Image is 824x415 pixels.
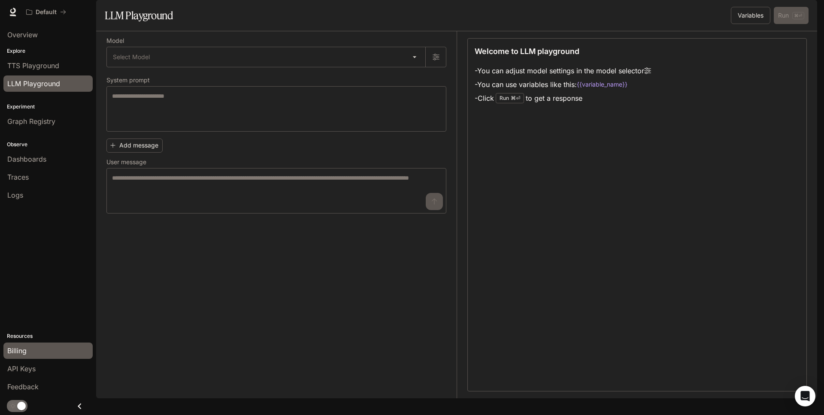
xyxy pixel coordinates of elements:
[106,77,150,83] p: System prompt
[106,159,146,165] p: User message
[106,38,124,44] p: Model
[22,3,70,21] button: All workspaces
[113,53,150,61] span: Select Model
[475,78,651,91] li: - You can use variables like this:
[36,9,57,16] p: Default
[105,7,173,24] h1: LLM Playground
[475,45,579,57] p: Welcome to LLM playground
[475,64,651,78] li: - You can adjust model settings in the model selector
[496,93,524,103] div: Run
[731,7,770,24] button: Variables
[106,138,163,153] button: Add message
[795,386,815,406] div: Open Intercom Messenger
[475,91,651,105] li: - Click to get a response
[511,96,520,101] p: ⌘⏎
[107,47,425,67] div: Select Model
[577,80,627,89] code: {{variable_name}}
